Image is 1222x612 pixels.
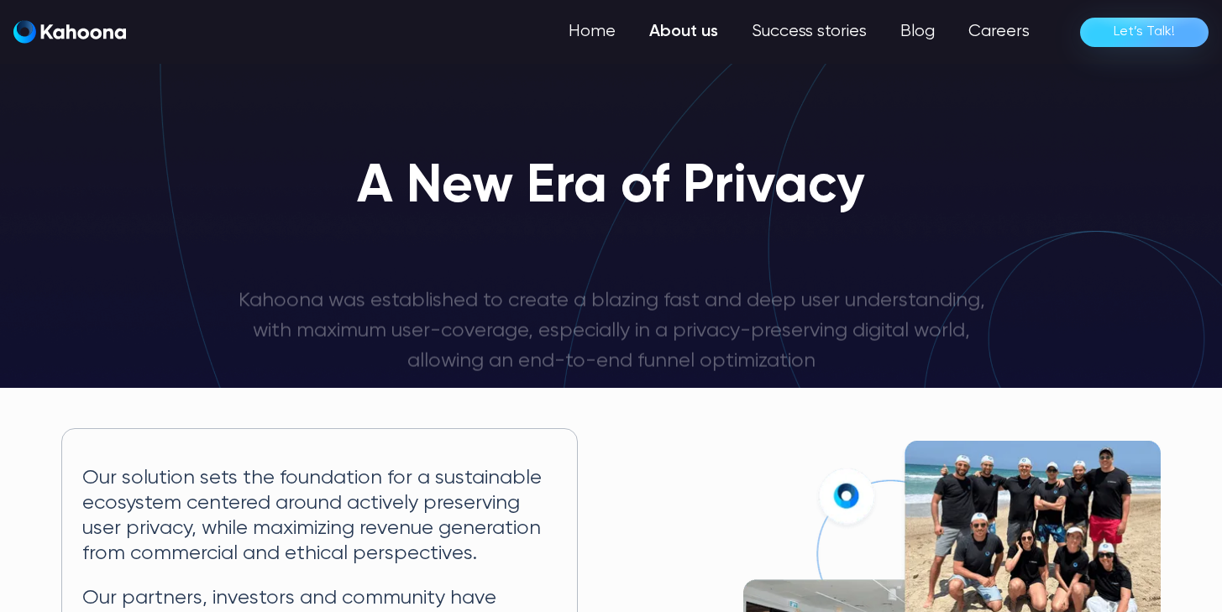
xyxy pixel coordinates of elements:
[735,15,884,49] a: Success stories
[13,20,126,44] a: home
[235,285,988,376] p: Kahoona was established to create a blazing fast and deep user understanding, with maximum user-c...
[82,466,557,566] p: Our solution sets the foundation for a sustainable ecosystem centered around actively preserving ...
[952,15,1046,49] a: Careers
[632,15,735,49] a: About us
[13,20,126,44] img: Kahoona logo white
[884,15,952,49] a: Blog
[1114,18,1175,45] div: Let’s Talk!
[1080,18,1209,47] a: Let’s Talk!
[552,15,632,49] a: Home
[357,158,865,217] h1: A New Era of Privacy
